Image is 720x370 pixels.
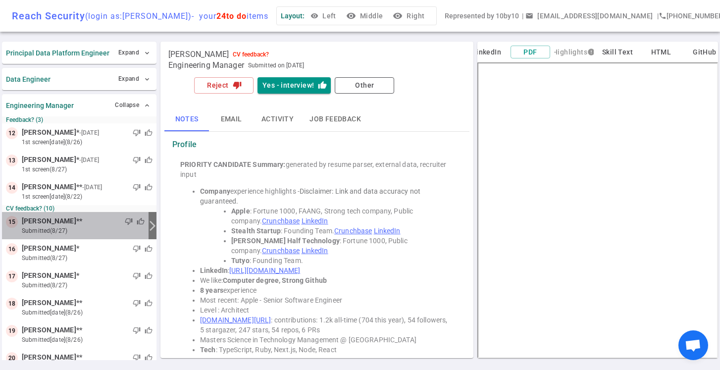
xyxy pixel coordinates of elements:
button: Left [309,7,340,25]
a: Crunchbase [262,217,300,225]
div: 18 [6,298,18,310]
span: thumb_up [137,217,145,225]
i: visibility [346,11,356,21]
span: thumb_down [133,245,141,253]
span: thumb_up [145,326,153,334]
strong: Computer degree, Strong Github [223,276,327,284]
button: HTML [641,46,681,58]
span: [PERSON_NAME] [22,270,76,281]
i: thumb_up [318,81,327,90]
span: thumb_down [133,326,141,334]
a: LinkedIn [302,247,328,255]
span: Submitted on [DATE] [248,60,304,70]
small: submitted [DATE] (8/26) [22,308,153,317]
button: Other [335,77,394,94]
iframe: candidate_document_preview__iframe [477,62,718,358]
i: phone [659,12,667,20]
span: thumb_up [145,245,153,253]
li: We like: [200,275,454,285]
small: - [DATE] [82,183,102,192]
span: 24 to do [216,11,247,21]
button: LinkedIn [467,46,507,58]
span: thumb_up [145,183,153,191]
button: Open a message box [523,7,657,25]
span: thumb_down [133,129,141,137]
span: thumb_up [145,354,153,362]
span: (login as: [PERSON_NAME] ) [85,11,192,21]
strong: LinkedIn [200,266,228,274]
li: : Fortune 1000, FAANG, Strong tech company, Public company. [231,206,454,226]
small: 1st Screen (8/27) [22,165,153,174]
button: Notes [164,107,209,131]
button: Collapse [112,98,153,112]
small: submitted (8/27) [22,254,153,263]
li: : Founding Team. [231,226,454,236]
strong: 8 years [200,286,223,294]
li: : [200,265,454,275]
button: Email [209,107,254,131]
span: visibility [310,12,318,20]
li: : Founding Team. [231,256,454,265]
a: Open chat [678,330,708,360]
li: : contributions: 1.2k all-time (704 this year), 54 followers, 5 stargazer, 247 stars, 54 repos, 6... [200,315,454,335]
button: visibilityMiddle [344,7,387,25]
div: 15 [6,216,18,228]
span: [PERSON_NAME] [168,50,229,59]
div: CV feedback? [233,51,269,58]
li: : TypeScript, Ruby, Next.js, Node, React [200,345,454,355]
span: thumb_down [133,183,141,191]
a: LinkedIn [302,217,328,225]
li: experience highlights - [200,186,454,206]
strong: Tutyo [231,257,250,264]
li: : Fortune 1000, Public company. [231,236,454,256]
div: 20 [6,352,18,364]
button: Skill Text [598,46,637,58]
span: thumb_up [145,299,153,307]
strong: Profile [172,140,197,150]
span: Layout: [281,12,305,20]
small: 1st Screen [DATE] (8/22) [22,192,153,201]
span: email [525,12,533,20]
div: 19 [6,325,18,337]
button: visibilityRight [391,7,428,25]
strong: Principal Data Platform Engineer [6,49,109,57]
button: Job feedback [302,107,369,131]
a: LinkedIn [374,227,401,235]
div: 16 [6,243,18,255]
strong: [PERSON_NAME] Half Technology [231,237,340,245]
div: Reach Security [12,10,268,22]
span: [PERSON_NAME] [22,216,76,226]
button: Expand [116,46,153,60]
small: submitted (8/27) [22,281,153,290]
strong: Apple [231,207,250,215]
span: expand_more [143,49,151,57]
span: expand_less [143,102,151,109]
a: Crunchbase [334,227,372,235]
span: thumb_down [125,217,133,225]
strong: Tech [200,346,216,354]
strong: Data Engineer [6,75,51,83]
li: experience [200,285,454,295]
span: [PERSON_NAME] [22,182,76,192]
div: generated by resume parser, external data, recruiter input [180,159,454,179]
span: thumb_down [133,272,141,280]
button: Rejectthumb_down [194,77,254,94]
span: thumb_up [145,129,153,137]
small: submitted (8/27) [22,226,145,235]
i: thumb_down [233,81,242,90]
div: 14 [6,182,18,194]
strong: Company [200,187,230,195]
div: 13 [6,155,18,166]
span: thumb_down [133,156,141,164]
li: Masters Science in Technology Management @ [GEOGRAPHIC_DATA] [200,335,454,345]
span: Disclaimer: Link and data accuracy not guaranteed. [200,187,422,205]
span: Engineering Manager [168,60,244,70]
li: Most recent: Apple - Senior Software Engineer [200,295,454,305]
small: Feedback? (3) [6,116,153,123]
span: thumb_down [133,354,141,362]
button: Yes - interview!thumb_up [257,77,331,94]
span: expand_more [143,75,151,83]
span: [PERSON_NAME] [22,298,76,308]
button: Expand [116,72,153,86]
li: Level : Architect [200,305,454,315]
